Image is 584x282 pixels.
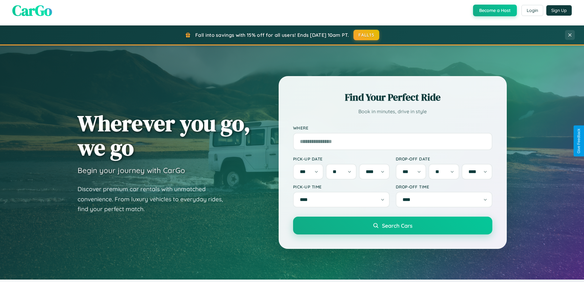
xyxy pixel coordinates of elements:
label: Pick-up Time [293,184,390,189]
button: Login [521,5,543,16]
button: Search Cars [293,217,492,234]
button: FALL15 [353,30,379,40]
label: Drop-off Date [396,156,492,161]
span: CarGo [12,0,52,21]
label: Pick-up Date [293,156,390,161]
h2: Find Your Perfect Ride [293,91,492,104]
button: Sign Up [546,5,572,16]
div: Give Feedback [577,129,581,153]
label: Drop-off Time [396,184,492,189]
h3: Begin your journey with CarGo [78,166,185,175]
label: Where [293,125,492,130]
span: Search Cars [382,222,412,229]
p: Discover premium car rentals with unmatched convenience. From luxury vehicles to everyday rides, ... [78,184,231,214]
h1: Wherever you go, we go [78,111,250,160]
span: Fall into savings with 15% off for all users! Ends [DATE] 10am PT. [195,32,349,38]
p: Book in minutes, drive in style [293,107,492,116]
button: Become a Host [473,5,517,16]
